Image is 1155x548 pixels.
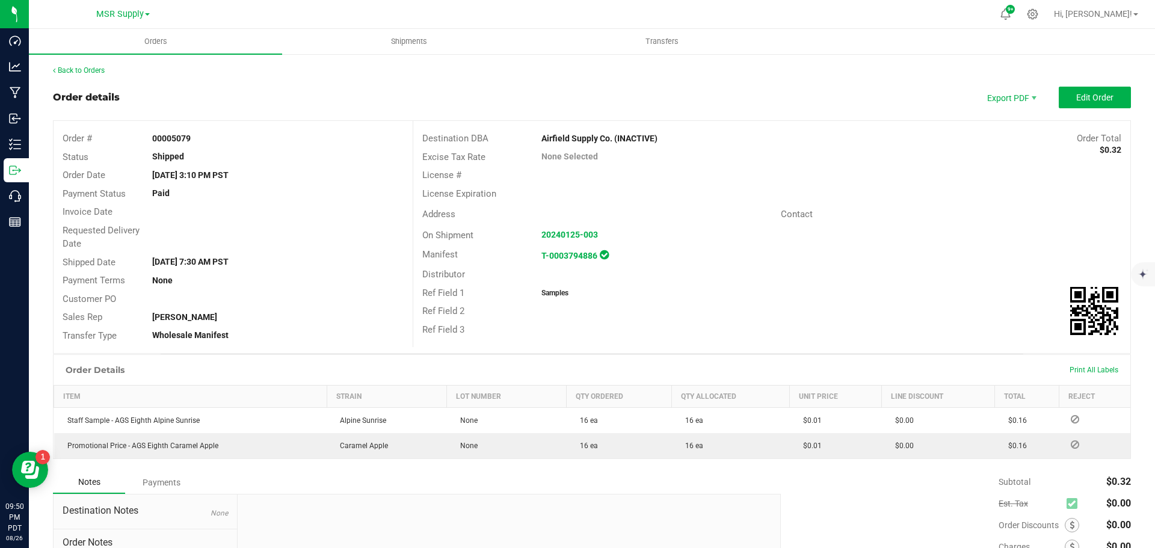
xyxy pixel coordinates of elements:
strong: None [152,276,173,285]
span: 16 ea [574,416,598,425]
strong: [PERSON_NAME] [152,312,217,322]
span: Customer PO [63,294,116,304]
inline-svg: Inbound [9,112,21,125]
inline-svg: Analytics [9,61,21,73]
span: Destination DBA [422,133,488,144]
span: Order Total [1077,133,1121,144]
span: Payment Terms [63,275,125,286]
span: Destination Notes [63,503,228,518]
span: Transfers [629,36,695,47]
th: Reject [1059,386,1130,408]
div: Notes [53,471,125,494]
span: Print All Labels [1070,366,1118,374]
span: $0.00 [889,442,914,450]
span: License Expiration [422,188,496,199]
span: $0.01 [797,416,822,425]
inline-svg: Outbound [9,164,21,176]
span: $0.00 [1106,519,1131,531]
inline-svg: Dashboard [9,35,21,47]
qrcode: 00005079 [1070,287,1118,335]
iframe: Resource center unread badge [35,450,50,464]
span: Status [63,152,88,162]
inline-svg: Inventory [9,138,21,150]
span: Reject Inventory [1066,416,1084,423]
a: Shipments [282,29,535,54]
inline-svg: Manufacturing [9,87,21,99]
span: On Shipment [422,230,473,241]
span: Edit Order [1076,93,1113,102]
span: Est. Tax [999,499,1062,508]
th: Item [54,386,327,408]
span: Shipments [375,36,443,47]
th: Strain [327,386,446,408]
span: Contact [781,209,813,220]
span: Calculate excise tax [1067,496,1083,512]
span: Manifest [422,249,458,260]
p: 08/26 [5,534,23,543]
strong: Paid [152,188,170,198]
span: Order # [63,133,92,144]
span: Subtotal [999,477,1030,487]
th: Total [995,386,1059,408]
th: Unit Price [790,386,882,408]
strong: Wholesale Manifest [152,330,229,340]
strong: $0.32 [1100,145,1121,155]
inline-svg: Call Center [9,190,21,202]
inline-svg: Reports [9,216,21,228]
strong: Airfield Supply Co. (INACTIVE) [541,134,658,143]
p: 09:50 PM PDT [5,501,23,534]
th: Line Discount [882,386,995,408]
span: Order Date [63,170,105,180]
span: Alpine Sunrise [334,416,386,425]
span: Ref Field 2 [422,306,464,316]
h1: Order Details [66,365,125,375]
span: Staff Sample - AGS Eighth Alpine Sunrise [61,416,200,425]
span: Shipped Date [63,257,115,268]
span: None [454,442,478,450]
span: Sales Rep [63,312,102,322]
span: $0.01 [797,442,822,450]
span: 16 ea [679,442,703,450]
a: Orders [29,29,282,54]
span: Order Discounts [999,520,1065,530]
div: Payments [125,472,197,493]
span: 16 ea [679,416,703,425]
span: Transfer Type [63,330,117,341]
span: Hi, [PERSON_NAME]! [1054,9,1132,19]
strong: 00005079 [152,134,191,143]
span: None [454,416,478,425]
a: T-0003794886 [541,251,597,260]
span: Orders [128,36,183,47]
button: Edit Order [1059,87,1131,108]
span: 9+ [1008,7,1013,12]
a: Transfers [535,29,789,54]
div: Manage settings [1025,8,1040,20]
li: Export PDF [975,87,1047,108]
span: $0.00 [889,416,914,425]
strong: Samples [541,289,568,297]
span: Distributor [422,269,465,280]
span: Reject Inventory [1066,441,1084,448]
span: 16 ea [574,442,598,450]
div: Order details [53,90,120,105]
iframe: Resource center [12,452,48,488]
span: License # [422,170,461,180]
span: MSR Supply [96,9,144,19]
a: 20240125-003 [541,230,598,239]
strong: None Selected [541,152,598,161]
span: Requested Delivery Date [63,225,140,250]
span: Excise Tax Rate [422,152,485,162]
th: Qty Ordered [567,386,672,408]
span: In Sync [600,248,609,261]
a: Back to Orders [53,66,105,75]
span: $0.00 [1106,497,1131,509]
span: $0.16 [1002,442,1027,450]
span: $0.32 [1106,476,1131,487]
strong: Shipped [152,152,184,161]
span: Address [422,209,455,220]
strong: [DATE] 3:10 PM PST [152,170,229,180]
strong: [DATE] 7:30 AM PST [152,257,229,266]
th: Qty Allocated [672,386,790,408]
